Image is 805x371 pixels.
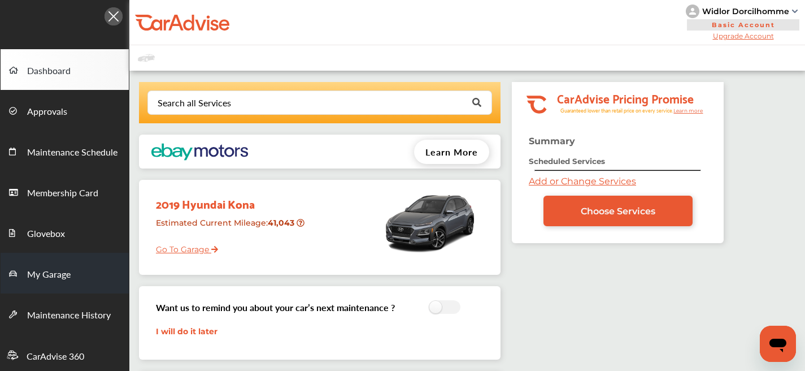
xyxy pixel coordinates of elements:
iframe: Button to launch messaging window [760,326,796,362]
span: Maintenance History [27,308,111,323]
span: Glovebox [27,227,65,241]
a: Glovebox [1,212,129,253]
div: Search all Services [158,98,231,107]
a: Maintenance Schedule [1,131,129,171]
tspan: Guaranteed lower than retail price on every service. [560,107,673,114]
span: Upgrade Account [686,32,800,40]
span: Maintenance Schedule [27,145,118,160]
span: Choose Services [581,206,655,217]
a: Maintenance History [1,294,129,334]
a: I will do it later [156,326,217,337]
span: My Garage [27,268,71,282]
a: Membership Card [1,171,129,212]
img: mobile_12745_st0640_046.jpg [382,185,478,259]
a: My Garage [1,253,129,294]
div: Widlor Dorcilhomme [702,6,789,16]
tspan: CarAdvise Pricing Promise [557,88,694,108]
strong: 41,043 [268,218,297,228]
a: Choose Services [543,196,693,226]
h3: Want us to remind you about your car’s next maintenance ? [156,301,395,314]
span: CarAdvise 360 [27,350,84,364]
span: Membership Card [27,186,98,201]
a: Approvals [1,90,129,131]
a: Dashboard [1,49,129,90]
img: sCxJUJ+qAmfqhQGDUl18vwLg4ZYJ6CxN7XmbOMBAAAAAElFTkSuQmCC [792,10,798,13]
div: 2019 Hyundai Kona [147,185,313,213]
img: knH8PDtVvWoAbQRylUukY18CTiRevjo20fAtgn5MLBQj4uumYvk2MzTtcAIzfGAtb1XOLVMAvhLuqoNAbL4reqehy0jehNKdM... [686,5,699,18]
img: Icon.5fd9dcc7.svg [105,7,123,25]
div: Estimated Current Mileage : [147,213,313,242]
span: Learn More [425,145,478,158]
a: Go To Garage [147,236,218,257]
a: Add or Change Services [529,176,636,187]
span: Dashboard [27,64,71,79]
strong: Summary [529,136,575,146]
span: Basic Account [687,19,799,31]
img: placeholder_car.fcab19be.svg [138,51,155,65]
strong: Scheduled Services [529,157,605,166]
tspan: Learn more [673,107,703,114]
span: Approvals [27,105,67,119]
